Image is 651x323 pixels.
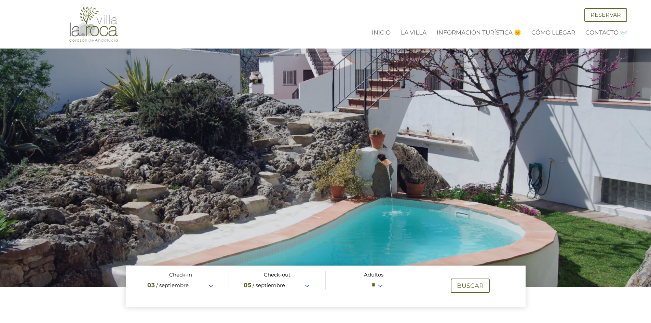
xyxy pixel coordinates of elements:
a: La Villa [401,29,426,36]
a: Reservar [584,8,627,22]
a: Inicio [372,29,391,36]
div: Buscar [457,283,484,289]
a: Contacto 📨 [585,29,627,36]
a: Información Turística 🌞 [437,29,521,36]
button: Buscar [451,279,490,293]
a: Cómo Llegar [531,29,575,36]
img: Villa La Roca - Situada en un tranquilo pueblo blanco de Montecorto , a 20 minutos de la ciudad m... [68,6,119,42]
